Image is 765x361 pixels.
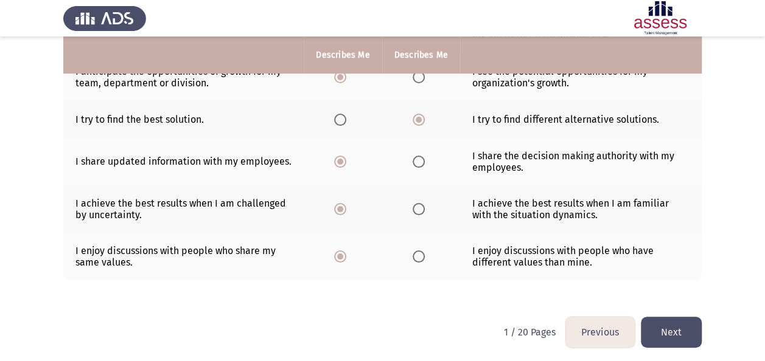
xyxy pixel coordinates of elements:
mat-radio-group: Select an option [334,113,351,125]
mat-radio-group: Select an option [334,250,351,261]
td: I share updated information with my employees. [63,138,304,185]
img: Assessment logo of Potentiality Assessment R2 (EN/AR) [619,1,702,35]
td: I enjoy discussions with people who have different values than mine. [460,233,702,280]
td: I enjoy discussions with people who share my same values. [63,233,304,280]
mat-radio-group: Select an option [413,155,430,167]
td: I share the decision making authority with my employees. [460,138,702,185]
td: I anticipate the opportunities of growth for my team, department or division. [63,53,304,101]
mat-radio-group: Select an option [413,113,430,125]
th: Describes Me [304,36,382,74]
td: I achieve the best results when I am challenged by uncertainty. [63,185,304,233]
td: I achieve the best results when I am familiar with the situation dynamics. [460,185,702,233]
mat-radio-group: Select an option [413,70,430,82]
th: Describes Me [382,36,460,74]
mat-radio-group: Select an option [413,250,430,261]
td: I try to find the best solution. [63,101,304,138]
mat-radio-group: Select an option [334,70,351,82]
button: load next page [641,317,702,348]
p: 1 / 20 Pages [504,326,556,338]
td: I see the potential opportunities for my organization's growth. [460,53,702,101]
img: Assess Talent Management logo [63,1,146,35]
mat-radio-group: Select an option [334,155,351,167]
td: I try to find different alternative solutions. [460,101,702,138]
mat-radio-group: Select an option [334,202,351,214]
mat-radio-group: Select an option [413,202,430,214]
button: load previous page [565,317,635,348]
